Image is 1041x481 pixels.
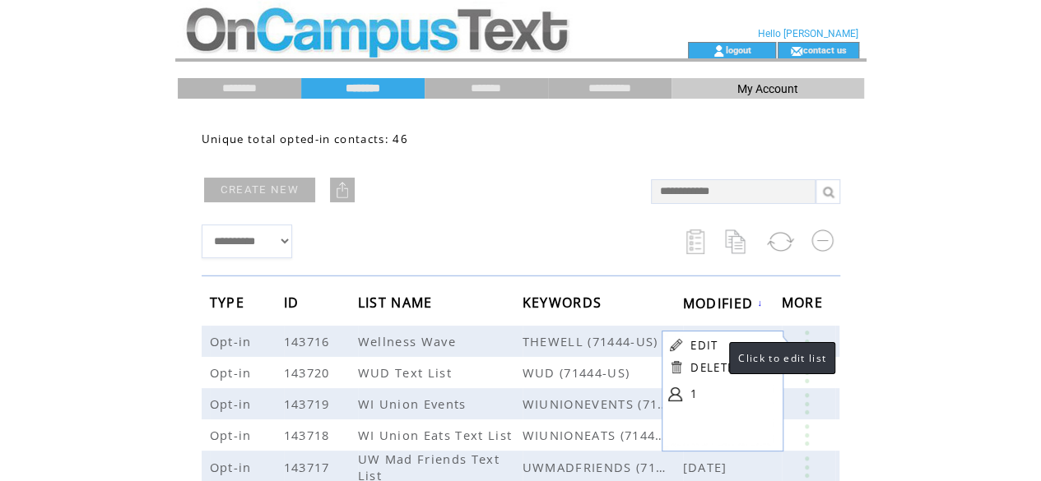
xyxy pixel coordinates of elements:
span: Opt-in [210,395,256,412]
span: WUD Text List [358,364,456,381]
a: ID [284,298,304,308]
span: Opt-in [210,333,256,349]
span: THEWELL (71444-US) [523,333,683,349]
img: account_icon.gif [713,44,725,58]
span: Wellness Wave [358,333,460,349]
a: MODIFIED↓ [683,298,764,308]
span: Hello [PERSON_NAME] [758,28,858,39]
a: contact us [802,44,846,55]
a: DELETE [690,360,734,375]
span: WIUNIONEVENTS (71444-US) [523,395,683,412]
span: 143718 [284,427,334,443]
a: EDIT [690,338,718,353]
a: KEYWORDS [523,298,606,308]
span: Opt-in [210,459,256,475]
a: LIST NAME [358,298,437,308]
span: KEYWORDS [523,289,606,320]
span: WUD (71444-US) [523,364,683,381]
span: 143720 [284,364,334,381]
span: ID [284,289,304,320]
span: My Account [737,82,798,95]
a: TYPE [210,298,249,308]
span: TYPE [210,289,249,320]
span: Opt-in [210,364,256,381]
span: WI Union Eats Text List [358,427,517,443]
img: contact_us_icon.gif [790,44,802,58]
span: UWMADFRIENDS (71444-US) [523,459,683,475]
span: LIST NAME [358,289,437,320]
a: 1 [690,382,773,406]
span: MODIFIED [683,290,758,321]
span: 143719 [284,395,334,412]
span: MORE [782,289,827,320]
span: 143717 [284,459,334,475]
a: logout [725,44,751,55]
span: WIUNIONEATS (71444-US) [523,427,683,443]
img: upload.png [334,182,351,198]
span: Unique total opted-in contacts: 46 [202,132,408,146]
span: Click to edit list [738,351,826,365]
span: 143716 [284,333,334,349]
span: Opt-in [210,427,256,443]
a: CREATE NEW [204,178,315,202]
span: WI Union Events [358,395,471,412]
